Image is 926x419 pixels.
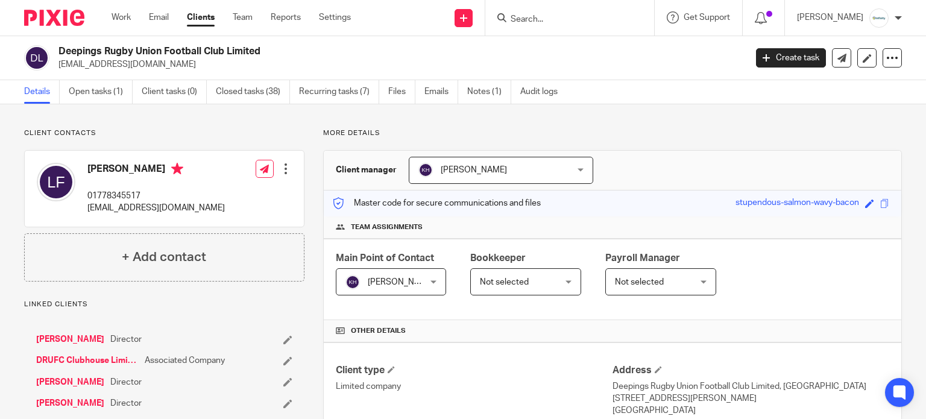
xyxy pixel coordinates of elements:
[58,58,738,71] p: [EMAIL_ADDRESS][DOMAIN_NAME]
[509,14,618,25] input: Search
[112,11,131,24] a: Work
[36,397,104,409] a: [PERSON_NAME]
[351,326,406,336] span: Other details
[87,190,225,202] p: 01778345517
[756,48,826,68] a: Create task
[336,253,434,263] span: Main Point of Contact
[467,80,511,104] a: Notes (1)
[613,405,889,417] p: [GEOGRAPHIC_DATA]
[24,45,49,71] img: svg%3E
[613,380,889,392] p: Deepings Rugby Union Football Club Limited, [GEOGRAPHIC_DATA]
[24,300,304,309] p: Linked clients
[87,202,225,214] p: [EMAIL_ADDRESS][DOMAIN_NAME]
[336,364,613,377] h4: Client type
[110,333,142,345] span: Director
[36,376,104,388] a: [PERSON_NAME]
[613,392,889,405] p: [STREET_ADDRESS][PERSON_NAME]
[684,13,730,22] span: Get Support
[345,275,360,289] img: svg%3E
[69,80,133,104] a: Open tasks (1)
[441,166,507,174] span: [PERSON_NAME]
[145,354,225,367] span: Associated Company
[149,11,169,24] a: Email
[110,397,142,409] span: Director
[299,80,379,104] a: Recurring tasks (7)
[87,163,225,178] h4: [PERSON_NAME]
[110,376,142,388] span: Director
[171,163,183,175] i: Primary
[24,10,84,26] img: Pixie
[424,80,458,104] a: Emails
[271,11,301,24] a: Reports
[336,164,397,176] h3: Client manager
[797,11,863,24] p: [PERSON_NAME]
[24,128,304,138] p: Client contacts
[470,253,526,263] span: Bookkeeper
[187,11,215,24] a: Clients
[36,354,139,367] a: DRUFC Clubhouse Limited
[418,163,433,177] img: svg%3E
[615,278,664,286] span: Not selected
[24,80,60,104] a: Details
[735,197,859,210] div: stupendous-salmon-wavy-bacon
[869,8,889,28] img: Infinity%20Logo%20with%20Whitespace%20.png
[336,380,613,392] p: Limited company
[388,80,415,104] a: Files
[216,80,290,104] a: Closed tasks (38)
[605,253,680,263] span: Payroll Manager
[37,163,75,201] img: svg%3E
[36,333,104,345] a: [PERSON_NAME]
[351,222,423,232] span: Team assignments
[122,248,206,266] h4: + Add contact
[368,278,434,286] span: [PERSON_NAME]
[319,11,351,24] a: Settings
[142,80,207,104] a: Client tasks (0)
[58,45,602,58] h2: Deepings Rugby Union Football Club Limited
[323,128,902,138] p: More details
[613,364,889,377] h4: Address
[480,278,529,286] span: Not selected
[233,11,253,24] a: Team
[520,80,567,104] a: Audit logs
[333,197,541,209] p: Master code for secure communications and files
